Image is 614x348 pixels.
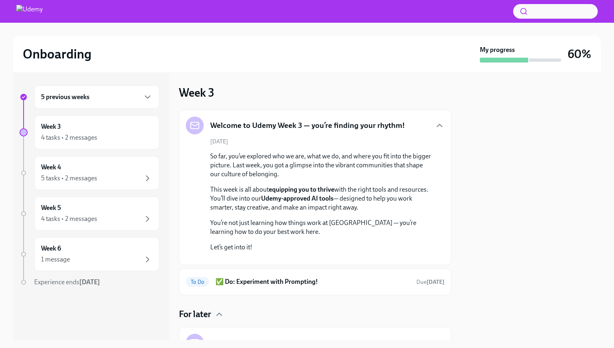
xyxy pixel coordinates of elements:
[210,218,431,236] p: You’re not just learning how things work at [GEOGRAPHIC_DATA] — you’re learning how to do your be...
[41,255,70,264] div: 1 message
[210,337,359,348] h5: Weekly Values Reflection—Act As One Team
[210,120,405,131] h5: Welcome to Udemy Week 3 — you’re finding your rhythm!
[34,278,100,286] span: Experience ends
[416,278,444,286] span: August 30th, 2025 13:00
[269,186,334,193] strong: equipping you to thrive
[23,46,91,62] h2: Onboarding
[186,275,444,288] a: To Do✅ Do: Experiment with Prompting!Due[DATE]
[179,308,211,320] h4: For later
[41,244,61,253] h6: Week 6
[41,122,61,131] h6: Week 3
[210,243,431,252] p: Let’s get into it!
[480,45,515,54] strong: My progress
[16,5,43,18] img: Udemy
[41,214,97,223] div: 4 tasks • 2 messages
[427,279,444,285] strong: [DATE]
[20,237,159,271] a: Week 61 message
[79,278,100,286] strong: [DATE]
[210,152,431,179] p: So far, you’ve explored who we are, what we do, and where you fit into the bigger picture. Last w...
[41,93,89,102] h6: 5 previous weeks
[20,156,159,190] a: Week 45 tasks • 2 messages
[261,195,333,202] strong: Udemy-approved AI tools
[216,277,410,286] h6: ✅ Do: Experiment with Prompting!
[34,85,159,109] div: 5 previous weeks
[41,174,97,183] div: 5 tasks • 2 messages
[41,133,97,142] div: 4 tasks • 2 messages
[20,115,159,149] a: Week 34 tasks • 2 messages
[179,85,214,100] h3: Week 3
[416,279,444,285] span: Due
[41,203,61,212] h6: Week 5
[210,185,431,212] p: This week is all about with the right tools and resources. You’ll dive into our — designed to hel...
[20,197,159,231] a: Week 54 tasks • 2 messages
[186,279,209,285] span: To Do
[568,47,591,61] h3: 60%
[41,163,61,172] h6: Week 4
[179,308,451,320] div: For later
[210,138,228,145] span: [DATE]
